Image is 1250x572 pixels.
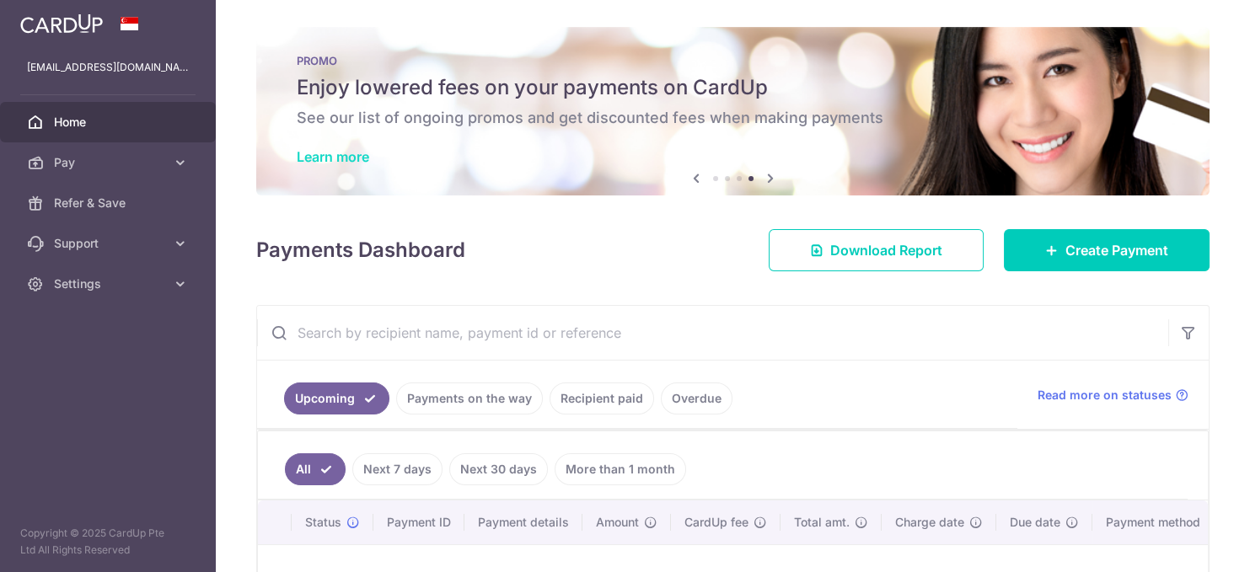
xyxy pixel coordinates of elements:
[550,382,654,414] a: Recipient paid
[1092,500,1220,544] th: Payment method
[794,514,850,531] span: Total amt.
[284,382,389,414] a: Upcoming
[352,453,443,485] a: Next 7 days
[1038,387,1172,404] span: Read more on statuses
[54,195,165,211] span: Refer & Save
[1004,229,1210,271] a: Create Payment
[895,514,964,531] span: Charge date
[684,514,748,531] span: CardUp fee
[661,382,732,414] a: Overdue
[297,148,369,165] a: Learn more
[449,453,548,485] a: Next 30 days
[256,235,465,265] h4: Payments Dashboard
[54,235,165,252] span: Support
[257,306,1168,360] input: Search by recipient name, payment id or reference
[20,13,103,34] img: CardUp
[297,54,1169,67] p: PROMO
[285,453,346,485] a: All
[1010,514,1060,531] span: Due date
[555,453,686,485] a: More than 1 month
[54,114,165,131] span: Home
[27,59,189,76] p: [EMAIL_ADDRESS][DOMAIN_NAME]
[396,382,543,414] a: Payments on the way
[256,27,1210,195] img: Latest Promos banner
[54,154,165,171] span: Pay
[297,74,1169,101] h5: Enjoy lowered fees on your payments on CardUp
[373,500,464,544] th: Payment ID
[297,108,1169,128] h6: See our list of ongoing promos and get discounted fees when making payments
[464,500,582,544] th: Payment details
[830,240,942,260] span: Download Report
[54,275,165,292] span: Settings
[305,514,341,531] span: Status
[1065,240,1168,260] span: Create Payment
[596,514,639,531] span: Amount
[1038,387,1188,404] a: Read more on statuses
[769,229,984,271] a: Download Report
